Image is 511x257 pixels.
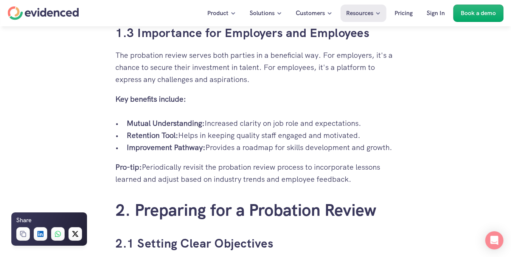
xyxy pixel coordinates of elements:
p: Solutions [250,8,275,18]
p: Helps in keeping quality staff engaged and motivated. [127,129,396,141]
p: Sign In [427,8,445,18]
a: 2.1 Setting Clear Objectives [116,235,273,251]
p: Resources [346,8,373,18]
a: 2. Preparing for a Probation Review [116,199,377,221]
a: Pricing [389,5,418,22]
p: Watch a quick demo [284,36,339,46]
a: Home [8,6,79,20]
strong: Retention Tool: [127,130,179,140]
strong: Mutual Understanding: [127,118,205,128]
a: Sign In [421,5,450,22]
h4: Looking to run probation reviews? [155,35,269,47]
strong: Improvement Pathway: [127,142,206,152]
p: Pricing [395,8,413,18]
p: Book a demo [461,8,496,18]
p: Provides a roadmap for skills development and growth. [127,141,396,153]
strong: Key benefits include: [116,94,186,104]
div: Open Intercom Messenger [485,231,503,249]
p: Increased clarity on job role and expectations. [127,117,396,129]
a: Watch a quick demo [276,32,356,50]
strong: Pro-tip: [116,162,142,172]
p: Product [207,8,228,18]
h6: Share [16,215,31,225]
a: Book a demo [453,5,503,22]
p: The probation review serves both parties in a beneficial way. For employers, it's a chance to sec... [116,49,396,85]
p: Periodically revisit the probation review process to incorporate lessons learned and adjust based... [116,161,396,185]
p: Customers [296,8,325,18]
